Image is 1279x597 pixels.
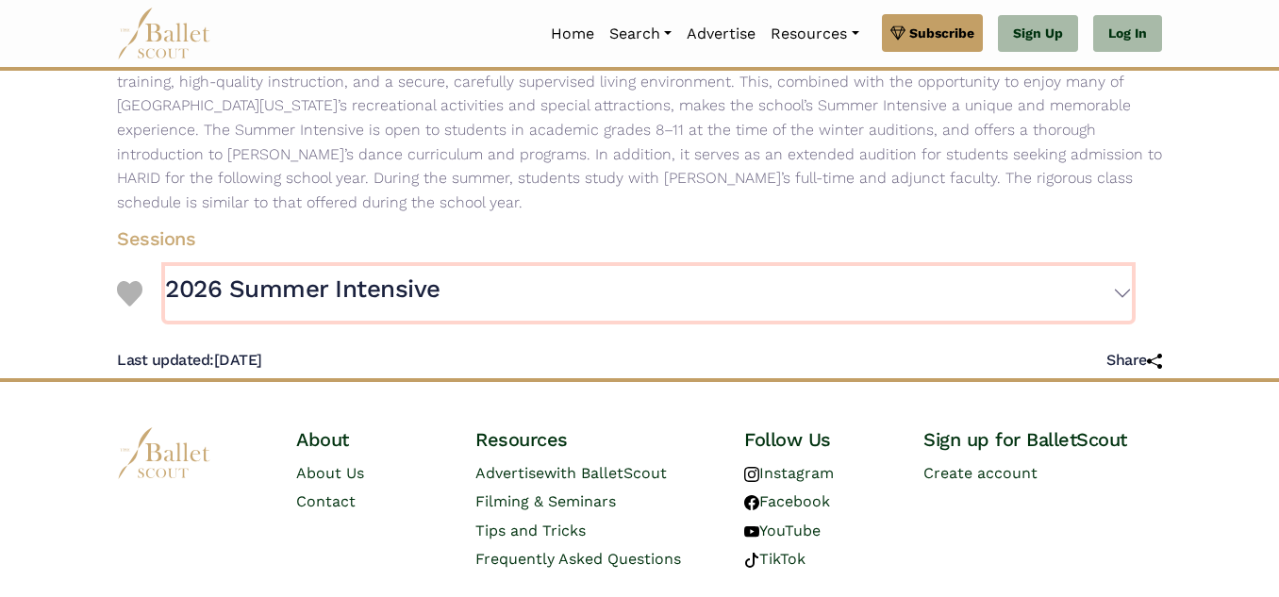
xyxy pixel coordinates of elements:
a: Facebook [744,492,830,510]
a: Contact [296,492,356,510]
img: tiktok logo [744,553,759,568]
h4: About [296,427,445,452]
a: YouTube [744,522,821,539]
h5: Share [1106,351,1162,371]
span: Subscribe [909,23,974,43]
a: TikTok [744,550,806,568]
p: [PERSON_NAME]’s commitment to gifted young dancers is the same during both the summer and the sch... [102,45,1177,214]
button: 2026 Summer Intensive [165,266,1132,321]
a: Filming & Seminars [475,492,616,510]
a: Subscribe [882,14,983,52]
a: Home [543,14,602,54]
a: Tips and Tricks [475,522,586,539]
img: instagram logo [744,467,759,482]
a: Log In [1093,15,1162,53]
a: Frequently Asked Questions [475,550,681,568]
img: youtube logo [744,524,759,539]
h4: Follow Us [744,427,893,452]
a: Advertisewith BalletScout [475,464,667,482]
h4: Sign up for BalletScout [923,427,1162,452]
a: Search [602,14,679,54]
span: with BalletScout [544,464,667,482]
img: Heart [117,281,142,307]
img: logo [117,427,211,479]
h3: 2026 Summer Intensive [165,274,440,306]
img: facebook logo [744,495,759,510]
a: Advertise [679,14,763,54]
img: gem.svg [890,23,905,43]
a: Instagram [744,464,834,482]
a: About Us [296,464,364,482]
a: Sign Up [998,15,1078,53]
a: Resources [763,14,866,54]
h4: Sessions [102,226,1147,251]
span: Last updated: [117,351,214,369]
a: Create account [923,464,1038,482]
h5: [DATE] [117,351,262,371]
h4: Resources [475,427,714,452]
